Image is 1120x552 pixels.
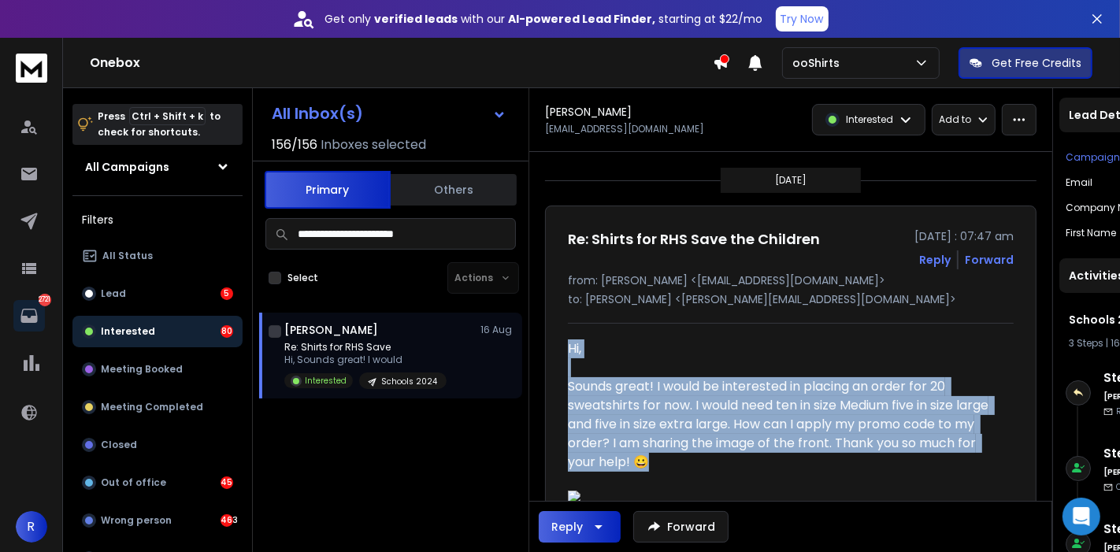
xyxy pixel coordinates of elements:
span: 156 / 156 [272,135,317,154]
div: 45 [221,476,233,489]
p: First Name [1066,227,1116,239]
p: Email [1066,176,1092,189]
h1: All Campaigns [85,159,169,175]
button: Interested80 [72,316,243,347]
p: Closed [101,439,137,451]
h3: Inboxes selected [321,135,426,154]
div: Best, [568,491,1001,541]
div: Open Intercom Messenger [1063,498,1100,535]
p: Press to check for shortcuts. [98,109,221,140]
div: 80 [221,325,233,338]
button: Reply [539,511,621,543]
p: Interested [846,113,893,126]
button: Closed [72,429,243,461]
div: Hi, [568,339,1001,358]
p: Add to [939,113,971,126]
p: from: [PERSON_NAME] <[EMAIL_ADDRESS][DOMAIN_NAME]> [568,272,1014,288]
p: [DATE] [775,174,807,187]
h3: Filters [72,209,243,231]
p: All Status [102,250,153,262]
img: ii_198b01e9a279e0f5ef21 [568,491,1001,503]
p: ooShirts [792,55,846,71]
p: Re: Shirts for RHS Save [284,341,447,354]
strong: AI-powered Lead Finder, [509,11,656,27]
button: Meeting Booked [72,354,243,385]
p: Schools 2024 [381,376,437,387]
div: Sounds great! I would be interested in placing an order for 20 sweatshirts for now. I would need ... [568,377,1001,472]
button: R [16,511,47,543]
h1: [PERSON_NAME] [284,322,378,338]
button: All Campaigns [72,151,243,183]
p: Lead [101,287,126,300]
h1: Onebox [90,54,713,72]
button: Reply [919,252,951,268]
div: 463 [221,514,233,527]
p: Out of office [101,476,166,489]
p: Get only with our starting at $22/mo [325,11,763,27]
p: [EMAIL_ADDRESS][DOMAIN_NAME] [545,123,704,135]
p: to: [PERSON_NAME] <[PERSON_NAME][EMAIL_ADDRESS][DOMAIN_NAME]> [568,291,1014,307]
strong: verified leads [375,11,458,27]
h1: All Inbox(s) [272,106,363,121]
button: Try Now [776,6,829,31]
button: Lead5 [72,278,243,309]
button: Wrong person463 [72,505,243,536]
button: All Status [72,240,243,272]
button: Out of office45 [72,467,243,498]
button: Others [391,172,517,207]
label: Select [287,272,318,284]
button: Get Free Credits [959,47,1092,79]
p: 2721 [39,294,51,306]
button: Forward [633,511,729,543]
div: Reply [551,519,583,535]
p: Interested [101,325,155,338]
p: Hi, Sounds great! I would [284,354,447,366]
p: Try Now [781,11,824,27]
p: Interested [305,375,347,387]
div: Forward [965,252,1014,268]
p: 16 Aug [480,324,516,336]
span: Ctrl + Shift + k [129,107,206,125]
div: 5 [221,287,233,300]
h1: Re: Shirts for RHS Save the Children [568,228,820,250]
button: Primary [265,171,391,209]
p: Meeting Completed [101,401,203,413]
p: Meeting Booked [101,363,183,376]
p: Get Free Credits [992,55,1081,71]
p: Campaign [1066,151,1120,164]
button: All Inbox(s) [259,98,519,129]
span: 3 Steps [1069,336,1103,350]
img: logo [16,54,47,83]
a: 2721 [13,300,45,332]
p: [DATE] : 07:47 am [914,228,1014,244]
h1: [PERSON_NAME] [545,104,632,120]
button: Meeting Completed [72,391,243,423]
p: Wrong person [101,514,172,527]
